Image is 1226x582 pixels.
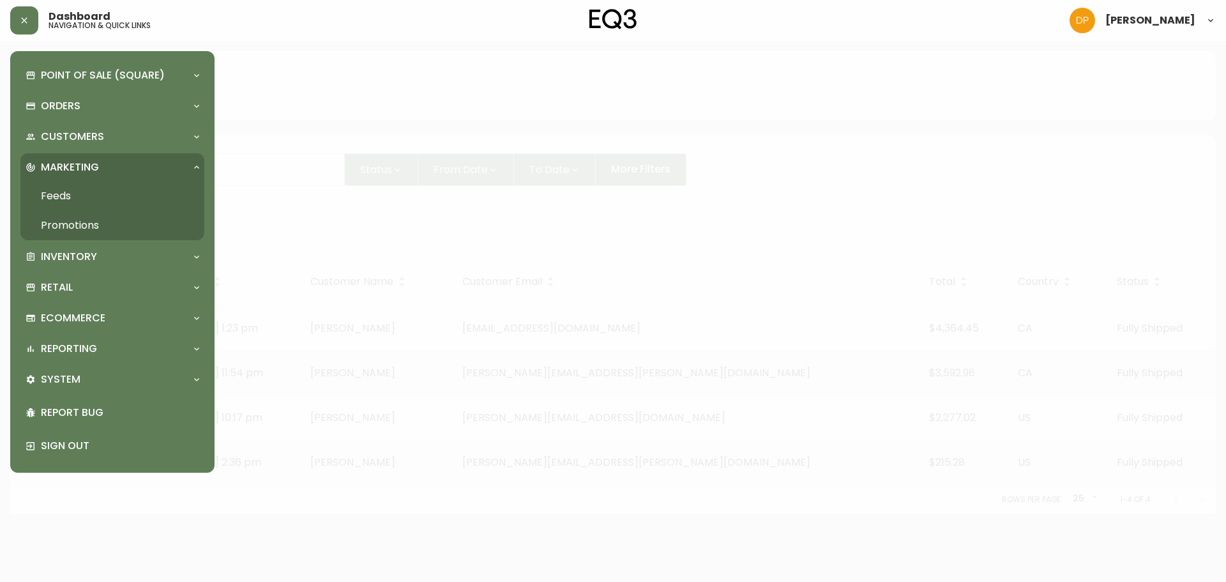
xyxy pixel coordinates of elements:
a: Feeds [20,181,204,211]
p: Reporting [41,342,97,356]
span: Dashboard [49,11,110,22]
h5: navigation & quick links [49,22,151,29]
div: Ecommerce [20,304,204,332]
div: Point of Sale (Square) [20,61,204,89]
p: Report Bug [41,406,199,420]
img: logo [589,9,637,29]
span: [PERSON_NAME] [1105,15,1195,26]
p: System [41,372,80,387]
p: Marketing [41,160,99,174]
div: System [20,365,204,394]
div: Sign Out [20,429,204,463]
a: Promotions [20,211,204,240]
div: Orders [20,92,204,120]
p: Customers [41,130,104,144]
div: Reporting [20,335,204,363]
div: Marketing [20,153,204,181]
div: Report Bug [20,396,204,429]
p: Inventory [41,250,97,264]
p: Sign Out [41,439,199,453]
img: b0154ba12ae69382d64d2f3159806b19 [1070,8,1095,33]
p: Orders [41,99,80,113]
p: Ecommerce [41,311,105,325]
div: Retail [20,273,204,302]
div: Customers [20,123,204,151]
p: Retail [41,280,73,295]
div: Inventory [20,243,204,271]
p: Point of Sale (Square) [41,68,165,82]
